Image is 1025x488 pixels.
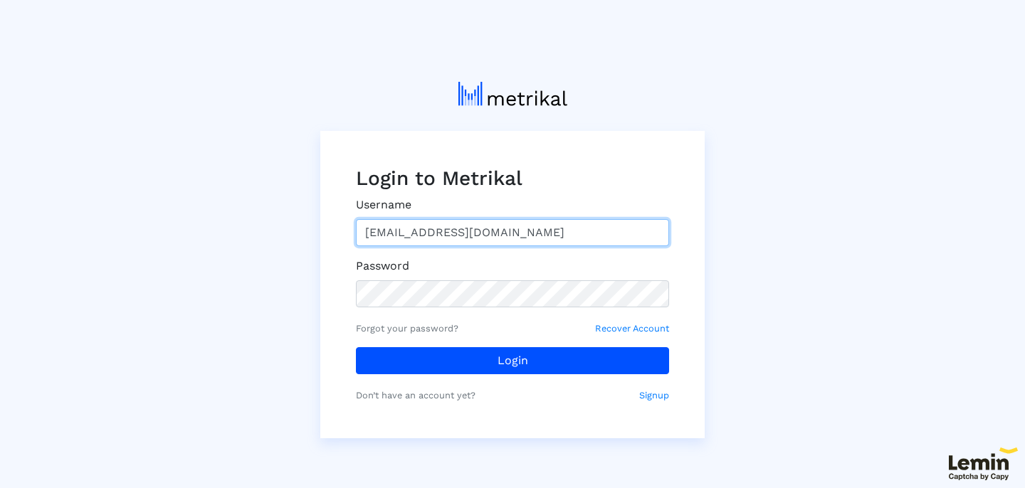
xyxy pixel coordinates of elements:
img: metrical-logo-light.png [458,82,567,106]
img: 63f920f45959a057750d25c1_lem1.svg [949,447,1018,481]
h3: Login to Metrikal [356,166,669,191]
label: Password [356,258,409,275]
small: Signup [639,388,669,402]
small: Don’t have an account yet? [356,388,475,402]
label: Username [356,196,411,213]
small: Forgot your password? [356,322,458,335]
small: Recover Account [595,322,669,335]
button: Login [356,347,669,374]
